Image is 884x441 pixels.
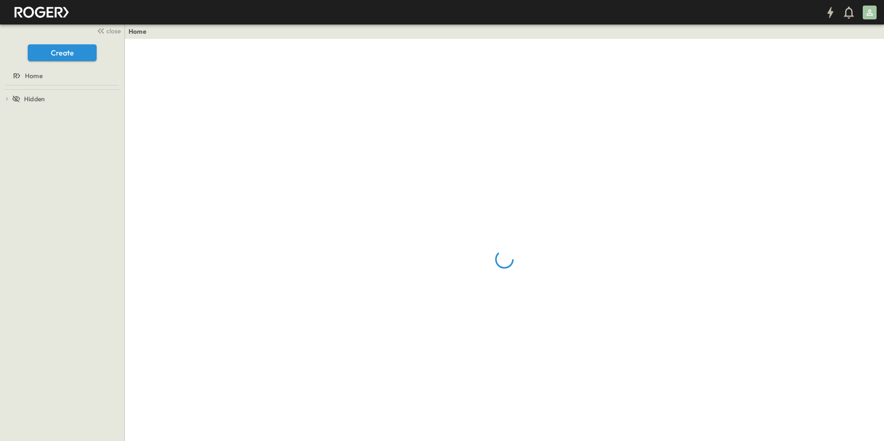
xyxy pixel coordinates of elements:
[106,26,121,36] span: close
[129,27,147,36] a: Home
[25,71,43,80] span: Home
[93,24,123,37] button: close
[28,44,97,61] button: Create
[129,27,152,36] nav: breadcrumbs
[24,94,45,104] span: Hidden
[2,69,121,82] a: Home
